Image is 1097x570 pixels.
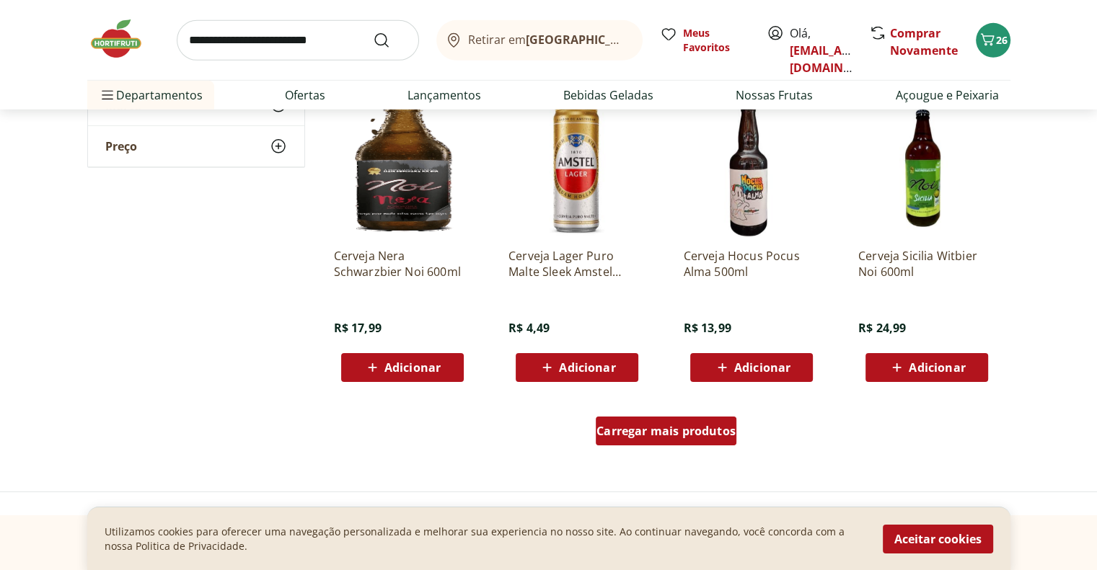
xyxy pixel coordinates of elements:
[790,43,890,76] a: [EMAIL_ADDRESS][DOMAIN_NAME]
[508,320,550,336] span: R$ 4,49
[996,33,1008,47] span: 26
[790,25,854,76] span: Olá,
[858,320,906,336] span: R$ 24,99
[683,99,820,236] img: Cerveja Hocus Pocus Alma 500ml
[858,99,995,236] img: Cerveja Sicilia Witbier Noi 600ml
[683,26,749,55] span: Meus Favoritos
[858,248,995,280] a: Cerveja Sicilia Witbier Noi 600ml
[516,353,638,382] button: Adicionar
[909,362,965,373] span: Adicionar
[895,86,998,104] a: Açougue e Peixaria
[341,353,464,382] button: Adicionar
[883,524,993,553] button: Aceitar cookies
[736,86,813,104] a: Nossas Frutas
[99,78,116,112] button: Menu
[508,248,646,280] a: Cerveja Lager Puro Malte Sleek Amstel 350ml
[334,248,471,280] a: Cerveja Nera Schwarzbier Noi 600ml
[88,126,304,166] button: Preço
[734,362,790,373] span: Adicionar
[865,353,988,382] button: Adicionar
[285,86,325,104] a: Ofertas
[99,78,203,112] span: Departamentos
[177,20,419,61] input: search
[890,25,958,58] a: Comprar Novamente
[596,417,736,451] a: Carregar mais produtos
[526,32,769,48] b: [GEOGRAPHIC_DATA]/[GEOGRAPHIC_DATA]
[334,320,382,336] span: R$ 17,99
[976,23,1010,58] button: Carrinho
[384,362,441,373] span: Adicionar
[660,26,749,55] a: Meus Favoritos
[508,99,646,236] img: Cerveja Lager Puro Malte Sleek Amstel 350ml
[373,32,407,49] button: Submit Search
[407,86,481,104] a: Lançamentos
[468,33,627,46] span: Retirar em
[436,20,643,61] button: Retirar em[GEOGRAPHIC_DATA]/[GEOGRAPHIC_DATA]
[690,353,813,382] button: Adicionar
[596,425,736,437] span: Carregar mais produtos
[105,524,865,553] p: Utilizamos cookies para oferecer uma navegação personalizada e melhorar sua experiencia no nosso ...
[87,17,159,61] img: Hortifruti
[105,139,137,153] span: Preço
[683,320,731,336] span: R$ 13,99
[334,99,471,236] img: Cerveja Nera Schwarzbier Noi 600ml
[683,248,820,280] a: Cerveja Hocus Pocus Alma 500ml
[559,362,615,373] span: Adicionar
[563,86,653,104] a: Bebidas Geladas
